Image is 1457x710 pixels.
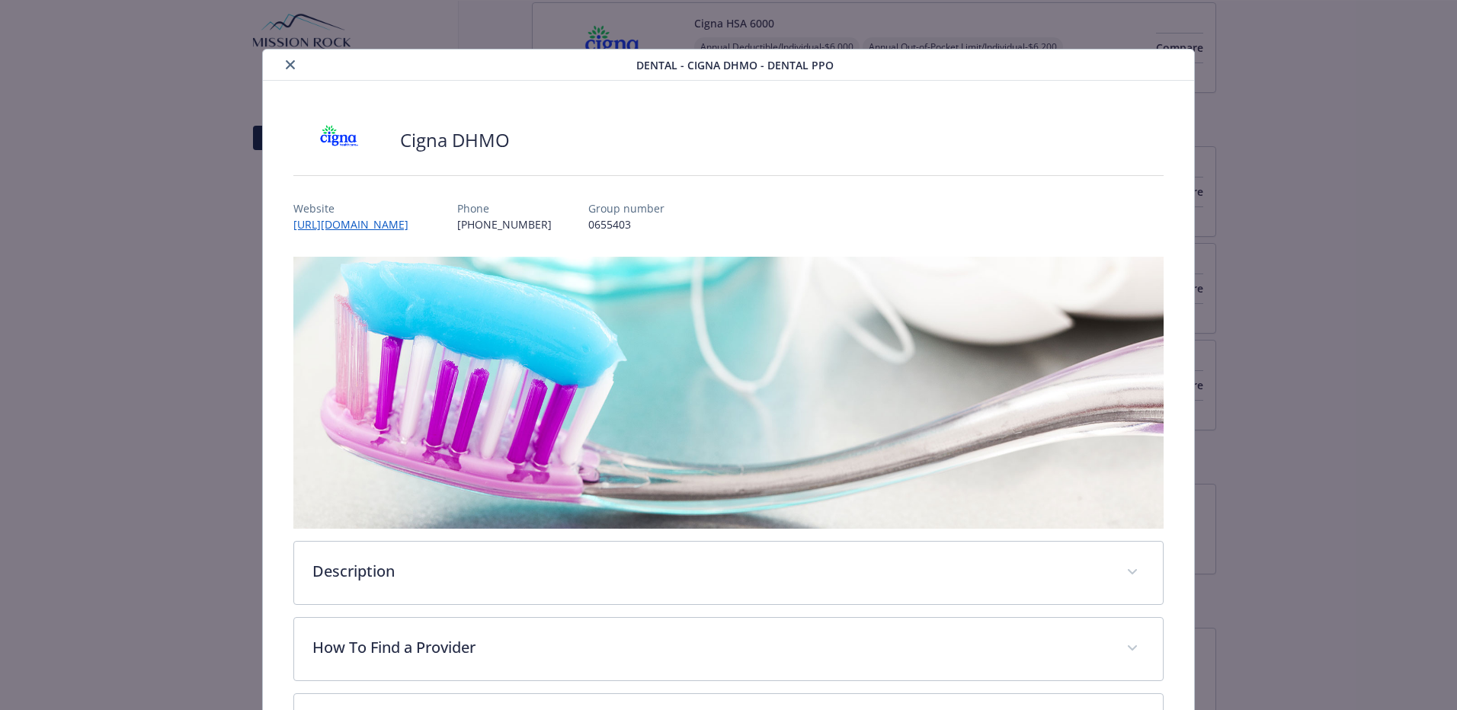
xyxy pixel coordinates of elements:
[294,542,1163,604] div: Description
[312,560,1108,583] p: Description
[400,127,510,153] h2: Cigna DHMO
[457,216,552,232] p: [PHONE_NUMBER]
[588,200,664,216] p: Group number
[457,200,552,216] p: Phone
[312,636,1108,659] p: How To Find a Provider
[293,200,421,216] p: Website
[281,56,299,74] button: close
[293,117,385,163] img: CIGNA
[588,216,664,232] p: 0655403
[636,57,834,73] span: Dental - Cigna DHMO - Dental PPO
[294,618,1163,680] div: How To Find a Provider
[293,257,1164,529] img: banner
[293,217,421,232] a: [URL][DOMAIN_NAME]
